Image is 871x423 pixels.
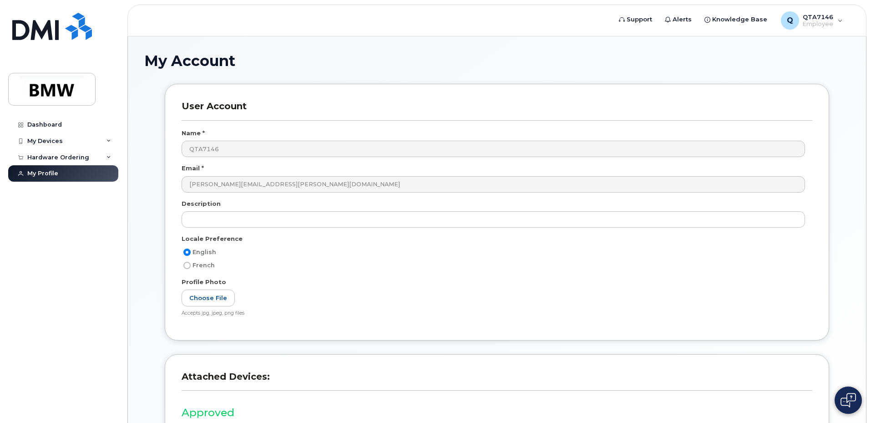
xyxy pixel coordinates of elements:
[192,249,216,255] span: English
[192,262,215,269] span: French
[182,371,812,391] h3: Attached Devices:
[182,407,812,418] h3: Approved
[144,53,850,69] h1: My Account
[182,290,235,306] label: Choose File
[183,262,191,269] input: French
[182,234,243,243] label: Locale Preference
[182,164,204,173] label: Email *
[182,199,221,208] label: Description
[182,101,812,120] h3: User Account
[183,249,191,256] input: English
[182,278,226,286] label: Profile Photo
[182,129,205,138] label: Name *
[841,393,856,408] img: Open chat
[182,310,805,317] div: Accepts jpg, jpeg, png files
